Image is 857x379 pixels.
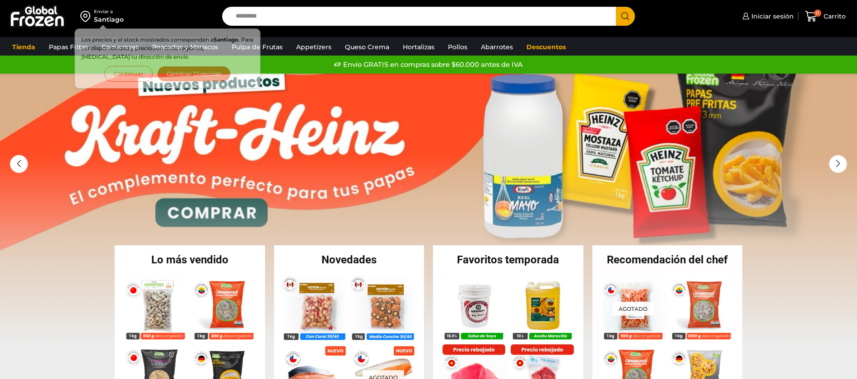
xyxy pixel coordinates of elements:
[94,15,124,24] div: Santiago
[81,35,254,61] p: Los precios y el stock mostrados corresponden a . Para ver disponibilidad y precios en otras regi...
[8,38,40,56] a: Tienda
[115,254,265,265] h2: Lo más vendido
[44,38,93,56] a: Papas Fritas
[803,6,848,27] a: 0 Carrito
[274,254,424,265] h2: Novedades
[104,66,153,82] button: Continuar
[476,38,517,56] a: Abarrotes
[522,38,570,56] a: Descuentos
[292,38,336,56] a: Appetizers
[433,254,583,265] h2: Favoritos temporada
[740,7,794,25] a: Iniciar sesión
[10,155,28,173] div: Previous slide
[616,7,635,26] button: Search button
[821,12,846,21] span: Carrito
[340,38,394,56] a: Queso Crema
[749,12,794,21] span: Iniciar sesión
[814,9,821,17] span: 0
[592,254,743,265] h2: Recomendación del chef
[398,38,439,56] a: Hortalizas
[80,9,94,24] img: address-field-icon.svg
[157,66,231,82] button: Cambiar Dirección
[829,155,847,173] div: Next slide
[94,9,124,15] div: Enviar a
[612,301,654,315] p: Agotado
[214,36,238,43] strong: Santiago
[443,38,472,56] a: Pollos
